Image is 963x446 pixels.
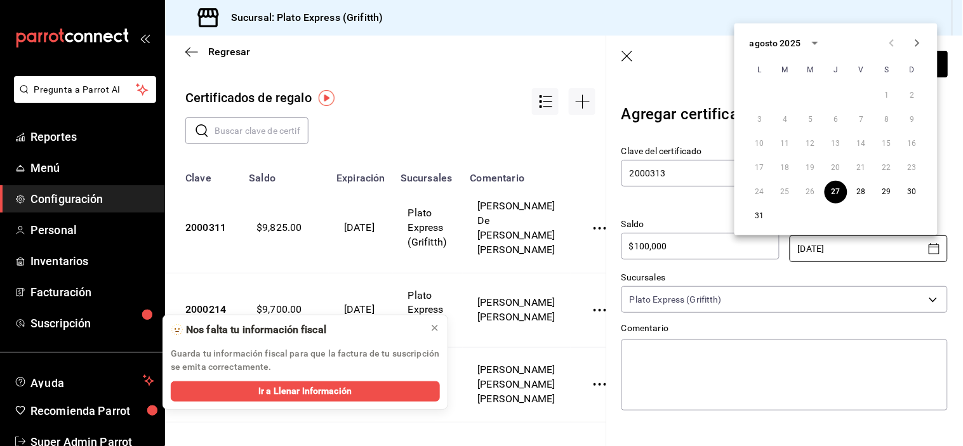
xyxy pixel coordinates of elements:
[171,381,440,402] button: Ir a Llenar Información
[165,164,241,184] th: Clave
[30,284,154,301] span: Facturación
[241,164,329,184] th: Saldo
[14,76,156,103] button: Pregunta a Parrot AI
[630,293,722,306] span: Plato Express (Grifitth)
[748,58,771,83] span: lunes
[140,33,150,43] button: open_drawer_menu
[30,159,154,176] span: Menú
[798,236,922,261] input: DD/MM/YYYY
[621,160,780,187] input: Máximo 15 caracteres
[241,184,329,273] td: $9,825.00
[621,220,780,229] label: Saldo
[393,184,463,273] td: Plato Express (Grifitth)
[208,46,250,58] span: Regresar
[221,10,383,25] h3: Sucursal: Plato Express (Grifitth)
[463,273,571,348] td: [PERSON_NAME] [PERSON_NAME]
[171,347,440,374] p: Guarda tu información fiscal para que la factura de tu suscripción se emita correctamente.
[165,184,241,273] td: 2000311
[804,32,826,54] button: calendar view is open, switch to year view
[30,221,154,239] span: Personal
[34,83,136,96] span: Pregunta a Parrot AI
[393,273,463,348] td: Plato Express (Grifitth)
[30,253,154,270] span: Inventarios
[329,184,393,273] td: [DATE]
[463,164,571,184] th: Comentario
[241,273,329,348] td: $9,700.00
[30,373,138,388] span: Ayuda
[463,184,571,273] td: [PERSON_NAME] De [PERSON_NAME] [PERSON_NAME]
[329,273,393,348] td: [DATE]
[850,58,873,83] span: viernes
[901,58,924,83] span: domingo
[850,181,873,204] button: 28
[825,181,847,204] button: 27
[258,384,352,398] span: Ir a Llenar Información
[905,30,930,56] button: Next month
[621,273,948,282] label: Sucursales
[799,58,822,83] span: miércoles
[329,164,393,184] th: Expiración
[621,98,948,136] div: Agregar certificado
[774,58,797,83] span: martes
[875,58,898,83] span: sábado
[319,90,335,106] img: Tooltip marker
[463,348,571,423] td: [PERSON_NAME] [PERSON_NAME] [PERSON_NAME]
[185,46,250,58] button: Regresar
[621,239,780,254] input: $0.00
[215,118,309,143] input: Buscar clave de certificado
[750,36,800,49] div: agosto 2025
[30,190,154,207] span: Configuración
[748,205,771,228] button: 31
[30,128,154,145] span: Reportes
[30,315,154,332] span: Suscripción
[165,273,241,348] td: 2000214
[825,58,847,83] span: jueves
[621,324,948,332] label: Comentario
[927,241,942,256] button: Open calendar
[532,88,559,117] div: Acciones
[171,323,420,337] div: 🫥 Nos falta tu información fiscal
[875,181,898,204] button: 29
[393,164,463,184] th: Sucursales
[9,92,156,105] a: Pregunta a Parrot AI
[569,88,595,117] div: Agregar opción
[621,147,780,156] label: Clave del certificado
[185,88,312,107] div: Certificados de regalo
[30,402,154,419] span: Recomienda Parrot
[901,181,924,204] button: 30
